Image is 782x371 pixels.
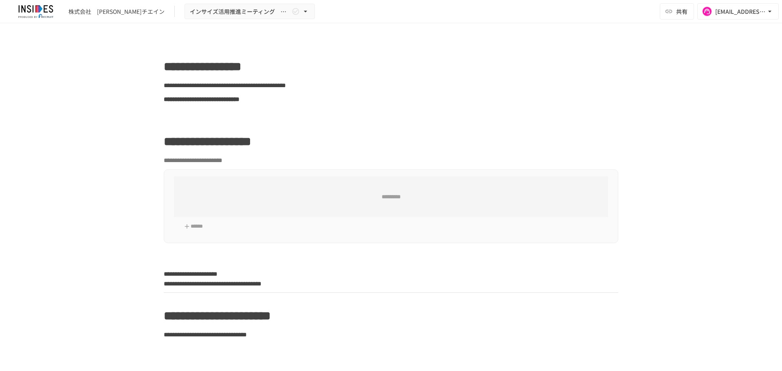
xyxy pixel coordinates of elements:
[676,7,688,16] span: 共有
[660,3,694,20] button: 共有
[185,4,315,20] button: インサイズ活用推進ミーティング ～2回目～
[697,3,779,20] button: [EMAIL_ADDRESS][DOMAIN_NAME]
[68,7,165,16] div: 株式会社 [PERSON_NAME]チエイン
[10,5,62,18] img: JmGSPSkPjKwBq77AtHmwC7bJguQHJlCRQfAXtnx4WuV
[190,7,290,17] span: インサイズ活用推進ミーティング ～2回目～
[715,7,766,17] div: [EMAIL_ADDRESS][DOMAIN_NAME]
